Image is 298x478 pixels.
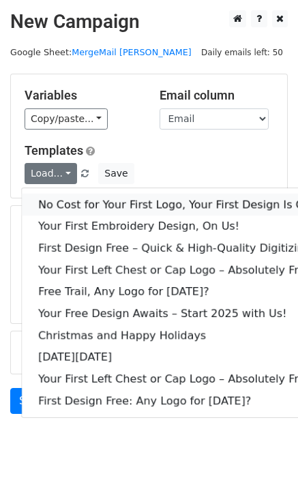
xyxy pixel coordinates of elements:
[72,47,192,57] a: MergeMail [PERSON_NAME]
[196,45,288,60] span: Daily emails left: 50
[10,10,288,33] h2: New Campaign
[230,413,298,478] iframe: Chat Widget
[196,47,288,57] a: Daily emails left: 50
[160,88,274,103] h5: Email column
[98,163,134,184] button: Save
[25,163,77,184] a: Load...
[10,388,55,414] a: Send
[25,143,83,158] a: Templates
[25,108,108,130] a: Copy/paste...
[25,88,139,103] h5: Variables
[10,47,192,57] small: Google Sheet:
